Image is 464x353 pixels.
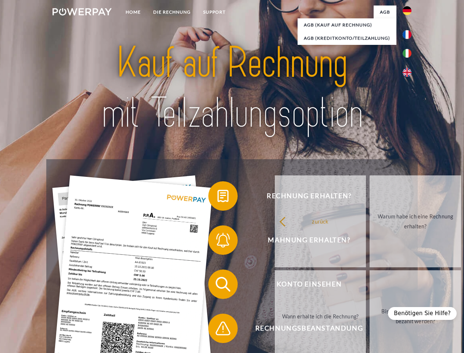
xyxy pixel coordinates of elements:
[279,216,362,226] div: zurück
[70,35,394,141] img: title-powerpay_de.svg
[279,311,362,321] div: Wann erhalte ich die Rechnung?
[119,6,147,19] a: Home
[53,8,112,15] img: logo-powerpay-white.svg
[208,270,399,299] button: Konto einsehen
[374,211,457,231] div: Warum habe ich eine Rechnung erhalten?
[374,306,457,326] div: Bis wann muss die Rechnung bezahlt werden?
[197,6,232,19] a: SUPPORT
[403,49,411,58] img: it
[298,18,396,32] a: AGB (Kauf auf Rechnung)
[403,30,411,39] img: fr
[208,225,399,255] button: Mahnung erhalten?
[403,6,411,15] img: de
[374,6,396,19] a: agb
[214,231,232,249] img: qb_bell.svg
[403,68,411,77] img: en
[214,275,232,293] img: qb_search.svg
[208,181,399,211] button: Rechnung erhalten?
[214,187,232,205] img: qb_bill.svg
[298,32,396,45] a: AGB (Kreditkonto/Teilzahlung)
[214,319,232,338] img: qb_warning.svg
[147,6,197,19] a: DIE RECHNUNG
[208,314,399,343] button: Rechnungsbeanstandung
[388,307,457,320] div: Benötigen Sie Hilfe?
